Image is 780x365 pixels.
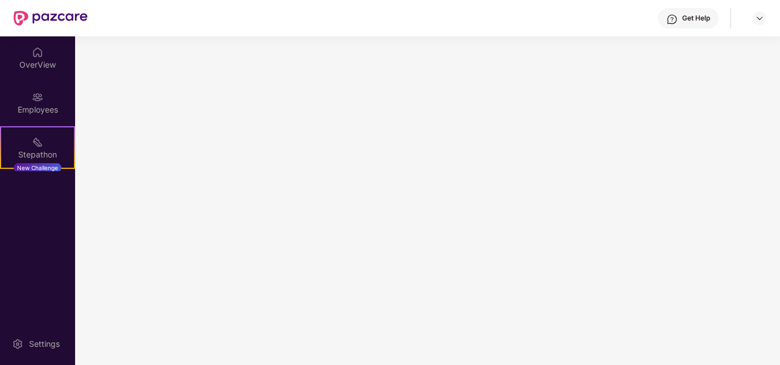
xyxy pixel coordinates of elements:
[32,136,43,148] img: svg+xml;base64,PHN2ZyB4bWxucz0iaHR0cDovL3d3dy53My5vcmcvMjAwMC9zdmciIHdpZHRoPSIyMSIgaGVpZ2h0PSIyMC...
[666,14,678,25] img: svg+xml;base64,PHN2ZyBpZD0iSGVscC0zMngzMiIgeG1sbnM9Imh0dHA6Ly93d3cudzMub3JnLzIwMDAvc3ZnIiB3aWR0aD...
[682,14,710,23] div: Get Help
[1,149,74,160] div: Stepathon
[755,14,764,23] img: svg+xml;base64,PHN2ZyBpZD0iRHJvcGRvd24tMzJ4MzIiIHhtbG5zPSJodHRwOi8vd3d3LnczLm9yZy8yMDAwL3N2ZyIgd2...
[32,47,43,58] img: svg+xml;base64,PHN2ZyBpZD0iSG9tZSIgeG1sbnM9Imh0dHA6Ly93d3cudzMub3JnLzIwMDAvc3ZnIiB3aWR0aD0iMjAiIG...
[12,338,23,350] img: svg+xml;base64,PHN2ZyBpZD0iU2V0dGluZy0yMHgyMCIgeG1sbnM9Imh0dHA6Ly93d3cudzMub3JnLzIwMDAvc3ZnIiB3aW...
[14,11,88,26] img: New Pazcare Logo
[14,163,61,172] div: New Challenge
[26,338,63,350] div: Settings
[32,92,43,103] img: svg+xml;base64,PHN2ZyBpZD0iRW1wbG95ZWVzIiB4bWxucz0iaHR0cDovL3d3dy53My5vcmcvMjAwMC9zdmciIHdpZHRoPS...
